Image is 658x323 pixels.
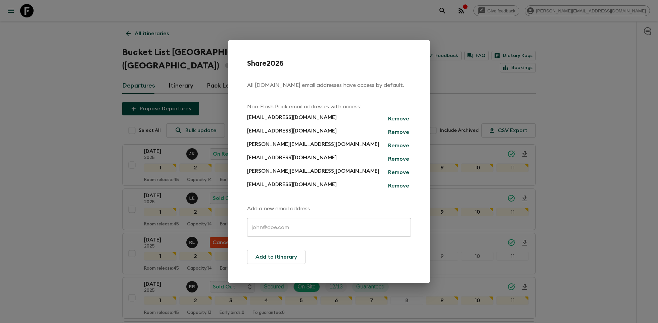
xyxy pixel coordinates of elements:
[388,142,409,150] p: Remove
[247,113,337,124] p: [EMAIL_ADDRESS][DOMAIN_NAME]
[388,128,409,136] p: Remove
[247,127,337,138] p: [EMAIL_ADDRESS][DOMAIN_NAME]
[388,115,409,123] p: Remove
[247,250,305,264] button: Add to itinerary
[247,103,411,111] p: Non-Flash Pack email addresses with access:
[247,59,411,68] h2: Share 2025
[388,155,409,163] p: Remove
[388,182,409,190] p: Remove
[386,180,411,191] button: Remove
[247,140,379,151] p: [PERSON_NAME][EMAIL_ADDRESS][DOMAIN_NAME]
[247,81,411,89] p: All [DOMAIN_NAME] email addresses have access by default.
[247,205,310,213] p: Add a new email address
[386,140,411,151] button: Remove
[386,127,411,138] button: Remove
[386,154,411,164] button: Remove
[386,113,411,124] button: Remove
[247,218,411,237] input: john@doe.com
[247,154,337,164] p: [EMAIL_ADDRESS][DOMAIN_NAME]
[388,168,409,176] p: Remove
[247,180,337,191] p: [EMAIL_ADDRESS][DOMAIN_NAME]
[386,167,411,178] button: Remove
[247,167,379,178] p: [PERSON_NAME][EMAIL_ADDRESS][DOMAIN_NAME]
